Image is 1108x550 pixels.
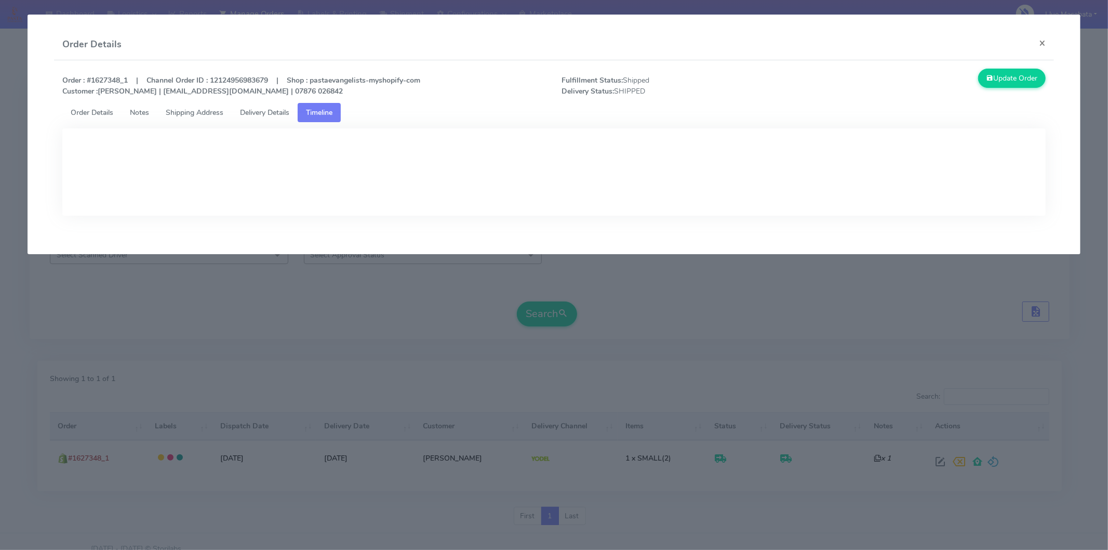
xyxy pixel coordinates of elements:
[62,37,122,51] h4: Order Details
[130,108,149,117] span: Notes
[240,108,289,117] span: Delivery Details
[62,75,420,96] strong: Order : #1627348_1 | Channel Order ID : 12124956983679 | Shop : pastaevangelists-myshopify-com [P...
[562,86,614,96] strong: Delivery Status:
[978,69,1046,88] button: Update Order
[62,103,1046,122] ul: Tabs
[562,75,623,85] strong: Fulfillment Status:
[1031,29,1054,57] button: Close
[166,108,223,117] span: Shipping Address
[306,108,332,117] span: Timeline
[554,75,804,97] span: Shipped SHIPPED
[62,86,98,96] strong: Customer :
[71,108,113,117] span: Order Details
